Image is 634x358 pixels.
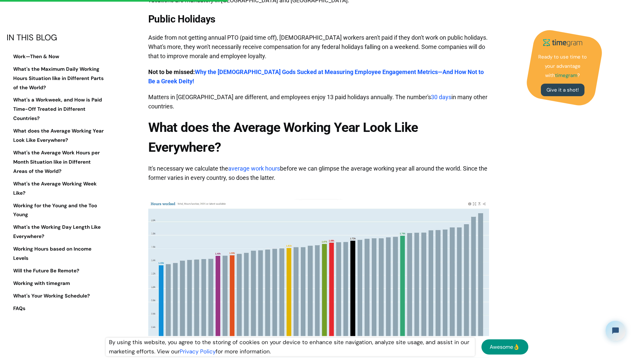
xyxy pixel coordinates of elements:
[13,180,97,196] strong: What's the Average Working Week Like?
[7,304,106,313] a: FAQs
[541,84,584,96] a: Give it a shot!
[13,305,25,312] strong: FAQs
[7,148,106,176] a: What's the Average Work Hours per Month Situation like in Different Areas of the World?
[7,33,106,42] div: IN THIS BLOG
[148,13,215,25] strong: Public Holidays
[7,127,106,145] a: What does the Average Working Year Look Like Everywhere?
[148,120,418,155] strong: What does the Average Working Year Look Like Everywhere?
[13,128,104,143] strong: What does the Average Working Year Look Like Everywhere?
[13,149,100,175] strong: What's the Average Work Hours per Month Situation like in Different Areas of the World?
[13,97,102,122] strong: What's a Workweek, and How is Paid Time-Off Treated in Different Countries?
[13,202,97,218] strong: Working for the Young and the Too Young
[7,223,106,241] a: What's the Working Day Length Like Everywhere?
[148,161,489,186] p: It's necessary we calculate the before we can glimpse the average working year all around the wor...
[148,68,484,85] a: Why the [DEMOGRAPHIC_DATA] Gods Sucked at Measuring Employee Engagement Metrics—And How Not to Be...
[7,266,106,276] a: Will the Future Be Remote?
[13,224,101,240] strong: What's the Working Day Length Like Everywhere?
[536,53,589,80] p: Ready to use time to your advantage with ?
[555,72,577,79] strong: timegram
[180,348,216,355] a: Privacy Policy
[7,96,106,124] a: What's a Workweek, and How is Paid Time-Off Treated in Different Countries?
[7,245,106,263] a: Working Hours based on Income Levels
[106,338,475,356] div: By using this website, you agree to the storing of cookies on your device to enhance site navigat...
[481,339,528,355] a: Awesome👌
[148,89,489,114] p: Matters in [GEOGRAPHIC_DATA] are different, and employees enjoy 13 paid holidays annually. The nu...
[228,165,280,172] a: average work hours
[7,179,106,198] a: What's the Average Working Week Like?
[431,94,451,100] a: 30 days
[13,293,90,299] strong: What's Your Working Schedule?
[7,292,106,301] a: What's Your Working Schedule?
[7,279,106,288] a: Working with timegram
[148,30,489,64] p: Aside from not getting annual PTO (paid time off), [DEMOGRAPHIC_DATA] workers aren't paid if they...
[600,315,631,346] iframe: Tidio Chat
[13,280,70,287] strong: Working with timegram
[13,246,91,261] strong: Working Hours based on Income Levels
[13,66,104,91] strong: What's the Maximum Daily Working Hours Situation like in Different Parts of the World?
[148,68,195,75] strong: Not to be missed:
[540,36,586,49] img: timegram logo
[7,201,106,220] a: Working for the Young and the Too Young
[13,267,79,274] strong: Will the Future Be Remote?
[13,53,59,60] strong: Work—Then & Now
[7,65,106,93] a: What's the Maximum Daily Working Hours Situation like in Different Parts of the World?
[7,52,106,61] a: Work—Then & Now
